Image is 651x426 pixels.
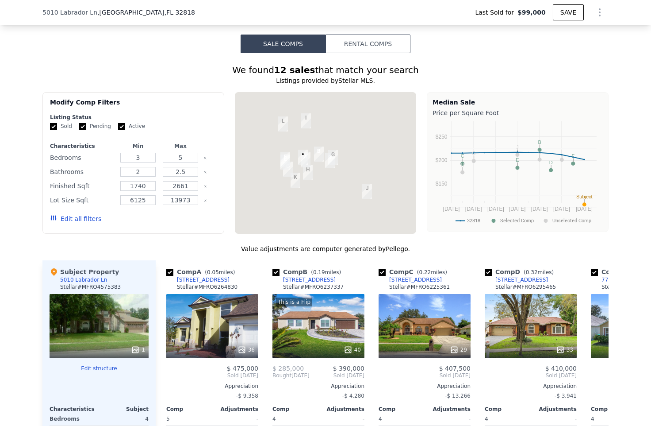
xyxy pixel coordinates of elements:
a: [STREET_ADDRESS] [272,276,336,283]
div: Adjustments [318,406,364,413]
span: -$ 3,941 [555,393,577,399]
div: 5010 Labrador Ln [60,276,107,283]
div: 7725 Senjill Ct [280,152,290,167]
a: 7724 Senjill Ct [591,276,640,283]
div: Characteristics [50,143,115,150]
div: 40 [344,345,361,354]
span: $ 475,000 [227,365,258,372]
div: Listings provided by Stellar MLS . [42,76,609,85]
button: Sale Comps [241,35,325,53]
div: Price per Square Foot [433,107,603,119]
div: Modify Comp Filters [50,98,217,114]
div: 7373 High Lake Dr [283,162,293,177]
text: 32818 [467,218,480,224]
span: Sold [DATE] [379,372,471,379]
div: 4915 Labrador Ln [301,152,310,167]
div: Stellar # MFRO6225361 [389,283,450,290]
div: We found that match your search [42,64,609,76]
button: Clear [203,156,207,160]
div: 4 [101,413,149,425]
span: Last Sold for [475,8,517,17]
button: Edit structure [50,365,149,372]
div: Adjustments [212,406,258,413]
span: $ 285,000 [272,365,304,372]
text: I [561,149,563,155]
svg: A chart. [433,119,603,230]
text: [DATE] [553,206,570,212]
input: Pending [79,123,86,130]
div: Bathrooms [50,166,115,178]
div: Adjustments [531,406,577,413]
button: Edit all filters [50,214,101,223]
text: H [461,162,464,167]
div: [DATE] [272,372,310,379]
div: [STREET_ADDRESS] [177,276,230,283]
span: 5 [166,416,170,422]
text: $200 [436,157,448,163]
strong: 12 sales [274,65,315,75]
button: Clear [203,170,207,174]
div: [STREET_ADDRESS] [495,276,548,283]
input: Active [118,123,125,130]
span: Sold [DATE] [310,372,364,379]
text: J [516,144,519,150]
div: Stellar # MFRO6264830 [177,283,237,290]
div: 4515 Sea Biscut Ct [362,184,372,199]
div: [STREET_ADDRESS] [283,276,336,283]
text: Unselected Comp [552,218,591,224]
button: Clear [203,185,207,188]
div: Comp [591,406,637,413]
div: - [214,413,258,425]
span: Sold [DATE] [166,372,258,379]
label: Sold [50,123,72,130]
div: 7127 Hiawassee Oak Dr [328,150,338,165]
div: 4731 Doberman St [303,165,313,180]
div: Appreciation [379,383,471,390]
div: 7724 Senjill Ct [601,276,640,283]
text: [DATE] [443,206,460,212]
span: , FL 32818 [165,9,195,16]
span: ( miles) [520,269,557,275]
text: [DATE] [487,206,504,212]
text: F [571,153,574,159]
div: 33 [556,345,573,354]
div: Comp [379,406,425,413]
text: [DATE] [576,206,593,212]
span: 4 [272,416,276,422]
span: ( miles) [414,269,451,275]
div: Comp D [485,267,557,276]
span: -$ 9,358 [236,393,258,399]
label: Active [118,123,145,130]
button: Rental Comps [325,35,410,53]
text: E [516,157,519,163]
span: ( miles) [307,269,345,275]
div: 29 [450,345,467,354]
a: [STREET_ADDRESS] [379,276,442,283]
div: Stellar # MFRO6295465 [495,283,556,290]
text: B [538,139,541,145]
a: [STREET_ADDRESS] [485,276,548,283]
div: Median Sale [433,98,603,107]
text: G [472,151,476,156]
div: 5010 Labrador Ln [298,150,308,165]
text: $150 [436,181,448,187]
span: Sold [DATE] [485,372,577,379]
a: [STREET_ADDRESS] [166,276,230,283]
div: Comp A [166,267,238,276]
div: Subject Property [50,267,119,276]
span: $ 390,000 [333,365,364,372]
span: -$ 13,266 [445,393,471,399]
button: Show Options [591,4,609,21]
div: Max [161,143,200,150]
div: Characteristics [50,406,99,413]
div: Appreciation [166,383,258,390]
span: 0.05 [207,269,219,275]
div: Appreciation [485,383,577,390]
div: Stellar # MFRO6237337 [283,283,344,290]
div: Appreciation [272,383,364,390]
div: Lot Size Sqft [50,194,115,206]
text: C [461,153,464,159]
span: 5010 Labrador Ln [42,8,97,17]
div: 5431 Lochdale Dr [301,113,311,128]
div: - [532,413,577,425]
